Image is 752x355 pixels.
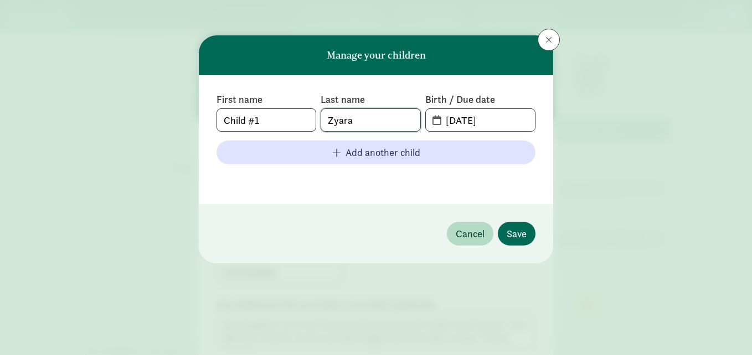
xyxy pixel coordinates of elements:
label: Last name [321,93,420,106]
label: First name [217,93,316,106]
button: Add another child [217,140,535,164]
span: Add another child [346,145,420,160]
span: Cancel [456,226,485,241]
input: MM-DD-YYYY [439,109,535,131]
button: Save [498,222,535,246]
button: Cancel [447,222,493,246]
span: Save [507,226,527,241]
label: Birth / Due date [425,93,535,106]
h6: Manage your children [327,50,426,61]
